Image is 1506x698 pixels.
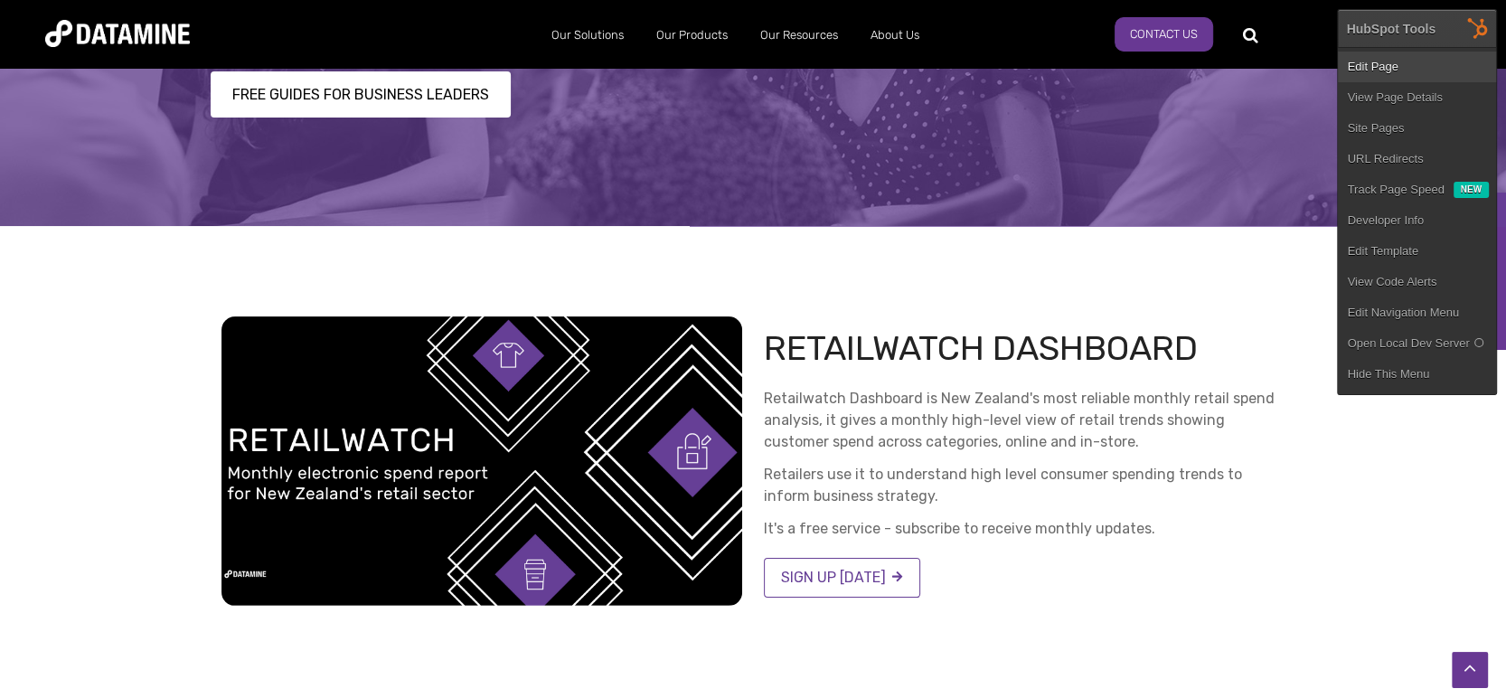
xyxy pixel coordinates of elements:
[1115,17,1213,52] a: Contact us
[1338,144,1496,174] a: URL Redirects
[764,325,1285,373] h2: RETAILWATCH DASHBOARD
[1338,113,1496,144] a: Site Pages
[221,316,742,606] img: Retailwatch Report Template
[1337,9,1497,395] div: HubSpot Tools Edit PageView Page DetailsSite PagesURL Redirects Track Page Speed New Developer In...
[853,12,935,59] a: About Us
[764,466,1242,505] span: Retailers use it to understand high level consumer spending trends to inform business strategy.
[1454,182,1489,198] div: New
[1338,82,1496,113] a: View Page Details
[1338,236,1496,267] a: Edit Template
[1338,52,1496,82] a: Edit Page
[45,20,190,47] img: Datamine
[1459,9,1497,47] img: HubSpot Tools Menu Toggle
[1338,205,1496,236] a: Developer Info
[764,520,1155,537] span: It's a free service - subscribe to receive monthly updates.
[211,71,511,118] a: FREE GUIDES FOR BUSINESS LEADERS
[764,390,1275,450] span: Retailwatch Dashboard is New Zealand's most reliable monthly retail spend analysis, it gives a mo...
[1338,328,1496,359] a: Open Local Dev Server
[1338,297,1496,328] a: Edit Navigation Menu
[1338,174,1453,205] a: Track Page Speed
[639,12,743,59] a: Our Products
[1346,21,1435,37] div: HubSpot Tools
[764,558,920,598] a: SIGN UP [DATE]
[1338,267,1496,297] a: View Code Alerts
[534,12,639,59] a: Our Solutions
[743,12,853,59] a: Our Resources
[1338,359,1496,390] a: Hide This Menu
